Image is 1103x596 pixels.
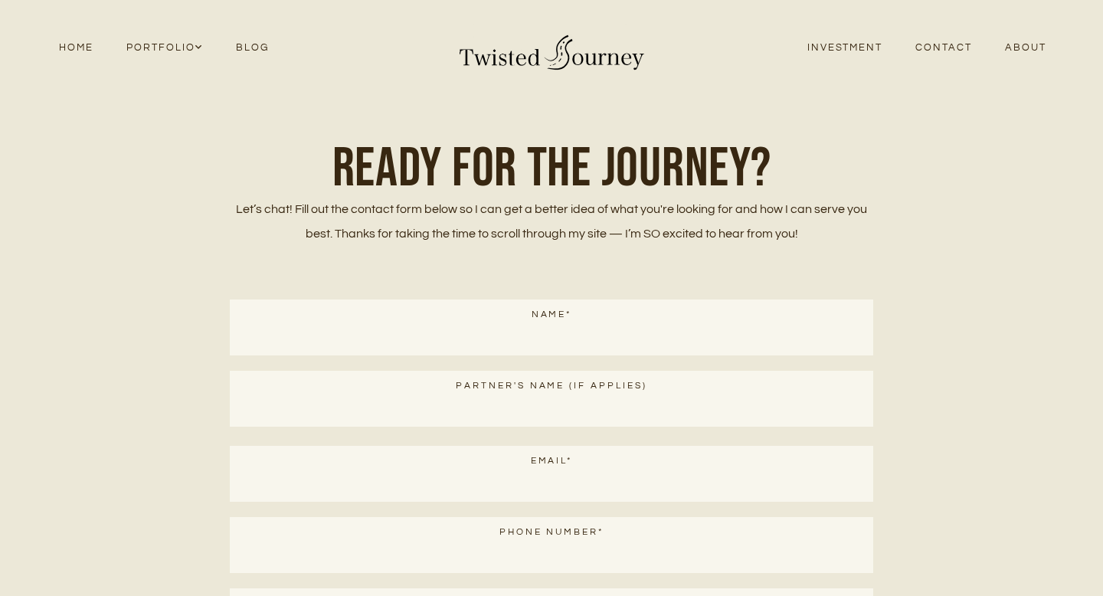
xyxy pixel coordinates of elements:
h1: Ready FOR the Journey? [223,142,879,197]
img: Twisted Journey [456,24,647,72]
a: Contact [899,38,989,58]
label: Name [230,300,873,326]
a: About [989,38,1063,58]
p: Let’s chat! Fill out the contact form below so I can get a better idea of what you're looking for... [223,197,879,246]
label: Phone number [230,517,873,544]
a: Blog [219,38,285,58]
span: Portfolio [126,40,203,56]
a: Portfolio [110,38,219,58]
label: Partner's Name (If applies) [230,371,873,398]
label: Email [230,446,873,473]
a: Home [42,38,110,58]
a: Investment [790,38,899,58]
